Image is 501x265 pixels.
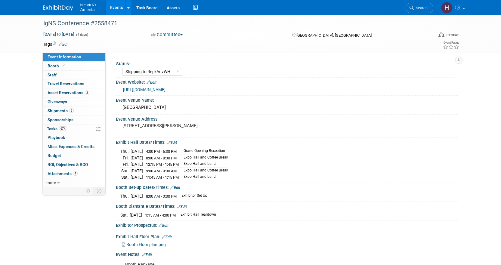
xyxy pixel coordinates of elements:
[445,32,459,37] div: In-Person
[43,97,105,106] a: Giveaways
[443,41,459,44] div: Event Rating
[46,180,56,185] span: more
[131,168,143,174] td: [DATE]
[116,221,458,229] div: Exhibitor Prospectus:
[41,18,424,29] div: IgNS Conference #2558471
[180,155,228,161] td: Expo Hall and Coffee Break
[116,232,458,240] div: Exhibit Hall Floor Plan:
[43,160,105,169] a: ROI, Objectives & ROO
[162,235,172,239] a: Edit
[59,126,67,131] span: 67%
[131,161,143,168] td: [DATE]
[126,242,166,247] span: Booth Floor plan.png
[131,193,143,199] td: [DATE]
[180,168,228,174] td: Expo Hall and Coffee Break
[146,169,177,173] span: 9:00 AM - 9:30 AM
[441,2,453,14] img: Hannah Durbin
[116,250,458,258] div: Event Notes:
[131,148,143,155] td: [DATE]
[146,156,177,160] span: 8:00 AM - 8:30 PM
[116,78,458,85] div: Event Website:
[180,161,228,168] td: Expo Hall and Lunch
[146,175,179,180] span: 11:45 AM - 1:15 PM
[123,87,165,92] a: [URL][DOMAIN_NAME]
[43,142,105,151] a: Misc. Expenses & Credits
[43,71,105,79] a: Staff
[43,178,105,187] a: more
[120,161,131,168] td: Fri.
[76,33,88,37] span: (4 days)
[48,135,65,140] span: Playbook
[73,171,78,176] span: 4
[145,213,176,217] span: 1:15 AM - 4:00 PM
[48,81,84,86] span: Travel Reservations
[56,32,62,37] span: to
[43,169,105,178] a: Attachments4
[147,80,156,85] a: Edit
[170,186,180,190] a: Edit
[120,193,131,199] td: Thu.
[122,242,166,247] a: Booth Floor plan.png
[48,162,88,167] span: ROI, Objectives & ROO
[116,183,458,191] div: Booth Set-up Dates/Times:
[146,149,177,154] span: 4:00 PM - 6:30 PM
[131,155,143,161] td: [DATE]
[116,138,458,146] div: Exhibit Hall Dates/Times:
[180,148,228,155] td: Grand Opening Reception
[48,72,57,77] span: Staff
[120,174,131,180] td: Sat.
[48,171,78,176] span: Attachments
[85,91,89,95] span: 3
[48,99,67,104] span: Giveaways
[48,144,94,149] span: Misc. Expenses & Credits
[48,108,74,113] span: Shipments
[406,3,433,13] a: Search
[296,33,372,38] span: [GEOGRAPHIC_DATA], [GEOGRAPHIC_DATA]
[131,174,143,180] td: [DATE]
[43,32,75,37] span: [DATE] [DATE]
[47,126,67,131] span: Tasks
[80,1,97,8] span: Nimlok KY
[398,31,460,40] div: Event Format
[120,168,131,174] td: Sat.
[43,125,105,133] a: Tasks67%
[59,42,69,47] a: Edit
[43,62,105,70] a: Booth
[48,63,66,68] span: Booth
[43,41,69,47] td: Tags
[142,253,152,257] a: Edit
[120,103,454,112] div: [GEOGRAPHIC_DATA]
[177,205,187,209] a: Edit
[116,59,456,67] div: Status:
[159,223,169,228] a: Edit
[69,108,74,113] span: 2
[120,212,130,218] td: Sat.
[167,140,177,145] a: Edit
[43,151,105,160] a: Budget
[43,53,105,61] a: Event Information
[43,88,105,97] a: Asset Reservations3
[62,64,65,67] i: Booth reservation complete
[178,193,207,199] td: Exhibitor Set Up
[83,187,93,195] td: Personalize Event Tab Strip
[93,187,105,195] td: Toggle Event Tabs
[116,115,458,122] div: Event Venue Address:
[146,162,179,167] span: 12:15 PM - 1:45 PM
[48,153,61,158] span: Budget
[43,133,105,142] a: Playbook
[48,117,73,122] span: Sponsorships
[43,116,105,124] a: Sponsorships
[149,32,185,38] button: Committed
[43,106,105,115] a: Shipments2
[116,202,458,210] div: Booth Dismantle Dates/Times:
[80,7,95,12] span: Amerita
[48,90,89,95] span: Asset Reservations
[120,148,131,155] td: Thu.
[43,5,73,11] img: ExhibitDay
[414,6,428,10] span: Search
[43,79,105,88] a: Travel Reservations
[180,174,228,180] td: Expo Hall and Lunch
[122,123,252,128] pre: [STREET_ADDRESS][PERSON_NAME]
[438,32,444,37] img: Format-Inperson.png
[177,212,216,218] td: Exhibit Hall Teardown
